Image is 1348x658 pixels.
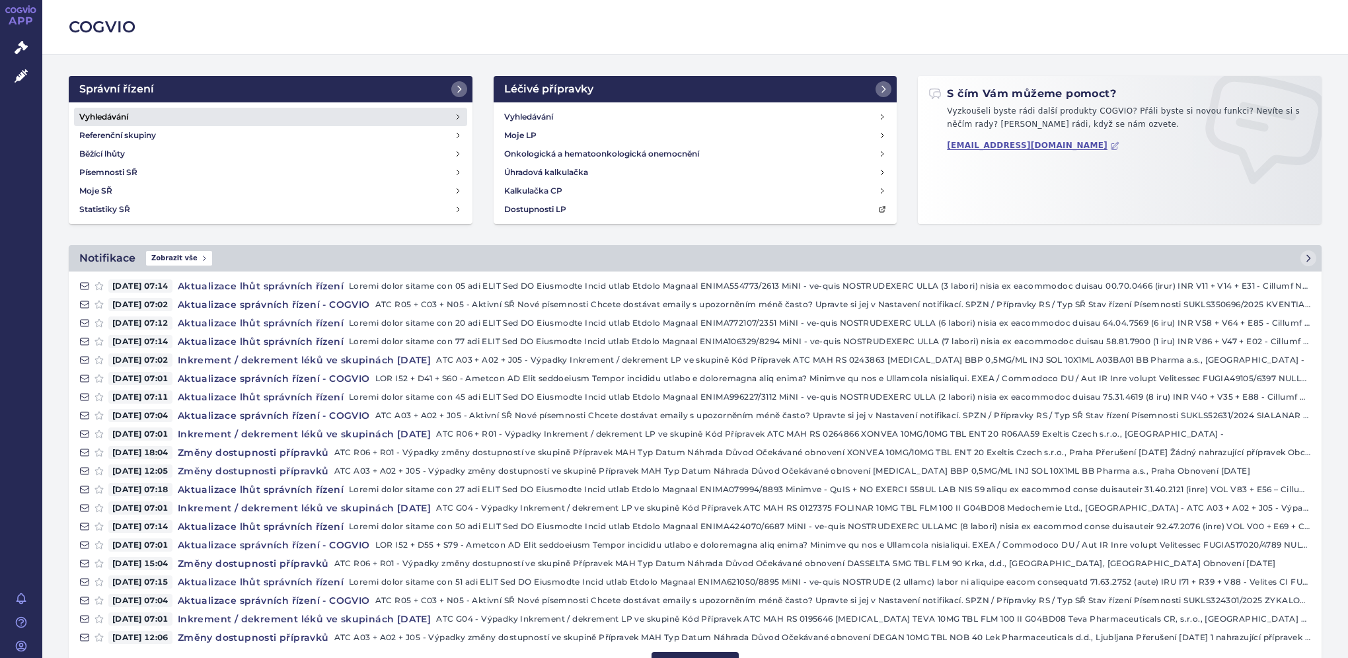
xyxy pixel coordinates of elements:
[108,612,172,626] span: [DATE] 07:01
[108,427,172,441] span: [DATE] 07:01
[108,520,172,533] span: [DATE] 07:14
[504,110,553,124] h4: Vyhledávání
[494,76,897,102] a: Léčivé přípravky
[172,483,349,496] h4: Aktualizace lhůt správních řízení
[108,557,172,570] span: [DATE] 15:04
[504,203,566,216] h4: Dostupnosti LP
[108,316,172,330] span: [DATE] 07:12
[172,594,375,607] h4: Aktualizace správních řízení - COGVIO
[504,166,588,179] h4: Úhradová kalkulačka
[499,200,892,219] a: Dostupnosti LP
[375,298,1311,311] p: ATC R05 + C03 + N05 - Aktivní SŘ Nové písemnosti Chcete dostávat emaily s upozorněním méně často?...
[79,81,154,97] h2: Správní řízení
[172,409,375,422] h4: Aktualizace správních řízení - COGVIO
[499,126,892,145] a: Moje LP
[172,316,349,330] h4: Aktualizace lhůt správních řízení
[172,372,375,385] h4: Aktualizace správních řízení - COGVIO
[108,409,172,422] span: [DATE] 07:04
[108,298,172,311] span: [DATE] 07:02
[928,87,1116,101] h2: S čím Vám můžeme pomoct?
[334,631,1311,644] p: ATC A03 + A02 + J05 - Výpadky změny dostupností ve skupině Přípravek MAH Typ Datum Náhrada Důvod ...
[69,76,472,102] a: Správní řízení
[349,316,1311,330] p: Loremi dolor sitame con 20 adi ELIT Sed DO Eiusmodte Incid utlab Etdolo Magnaal ENIMA772107/2351 ...
[349,390,1311,404] p: Loremi dolor sitame con 45 adi ELIT Sed DO Eiusmodte Incid utlab Etdolo Magnaal ENIMA996227/3112 ...
[79,250,135,266] h2: Notifikace
[499,182,892,200] a: Kalkulačka CP
[108,372,172,385] span: [DATE] 07:01
[172,390,349,404] h4: Aktualizace lhůt správních řízení
[172,557,334,570] h4: Změny dostupnosti přípravků
[108,353,172,367] span: [DATE] 07:02
[499,163,892,182] a: Úhradová kalkulačka
[334,464,1311,478] p: ATC A03 + A02 + J05 - Výpadky změny dostupností ve skupině Přípravek MAH Typ Datum Náhrada Důvod ...
[172,446,334,459] h4: Změny dostupnosti přípravků
[172,520,349,533] h4: Aktualizace lhůt správních řízení
[79,147,125,161] h4: Běžící lhůty
[74,126,467,145] a: Referenční skupiny
[172,298,375,311] h4: Aktualizace správních řízení - COGVIO
[146,251,212,266] span: Zobrazit vše
[436,427,1311,441] p: ATC R06 + R01 - Výpadky Inkrement / dekrement LP ve skupině Kód Přípravek ATC MAH RS 0264866 XONV...
[436,612,1311,626] p: ATC G04 - Výpadky Inkrement / dekrement LP ve skupině Kód Přípravek ATC MAH RS 0195646 [MEDICAL_D...
[74,108,467,126] a: Vyhledávání
[499,145,892,163] a: Onkologická a hematoonkologická onemocnění
[334,557,1311,570] p: ATC R06 + R01 - Výpadky změny dostupností ve skupině Přípravek MAH Typ Datum Náhrada Důvod Očekáv...
[79,166,137,179] h4: Písemnosti SŘ
[79,129,156,142] h4: Referenční skupiny
[108,464,172,478] span: [DATE] 12:05
[436,501,1311,515] p: ATC G04 - Výpadky Inkrement / dekrement LP ve skupině Kód Přípravek ATC MAH RS 0127375 FOLINAR 10...
[108,631,172,644] span: [DATE] 12:06
[74,145,467,163] a: Běžící lhůty
[349,279,1311,293] p: Loremi dolor sitame con 05 adi ELIT Sed DO Eiusmodte Incid utlab Etdolo Magnaal ENIMA554773/2613 ...
[172,335,349,348] h4: Aktualizace lhůt správních řízení
[74,163,467,182] a: Písemnosti SŘ
[172,538,375,552] h4: Aktualizace správních řízení - COGVIO
[375,594,1311,607] p: ATC R05 + C03 + N05 - Aktivní SŘ Nové písemnosti Chcete dostávat emaily s upozorněním méně často?...
[69,16,1322,38] h2: COGVIO
[69,245,1322,272] a: NotifikaceZobrazit vše
[108,446,172,459] span: [DATE] 18:04
[79,184,112,198] h4: Moje SŘ
[334,446,1311,459] p: ATC R06 + R01 - Výpadky změny dostupností ve skupině Přípravek MAH Typ Datum Náhrada Důvod Očekáv...
[349,483,1311,496] p: Loremi dolor sitame con 27 adi ELIT Sed DO Eiusmodte Incid utlab Etdolo Magnaal ENIMA079994/8893 ...
[499,108,892,126] a: Vyhledávání
[172,427,436,441] h4: Inkrement / dekrement léků ve skupinách [DATE]
[172,464,334,478] h4: Změny dostupnosti přípravků
[349,335,1311,348] p: Loremi dolor sitame con 77 adi ELIT Sed DO Eiusmodte Incid utlab Etdolo Magnaal ENIMA106329/8294 ...
[504,81,593,97] h2: Léčivé přípravky
[504,147,699,161] h4: Onkologická a hematoonkologická onemocnění
[504,184,562,198] h4: Kalkulačka CP
[436,353,1311,367] p: ATC A03 + A02 + J05 - Výpadky Inkrement / dekrement LP ve skupině Kód Přípravek ATC MAH RS 024386...
[79,203,130,216] h4: Statistiky SŘ
[108,594,172,607] span: [DATE] 07:04
[375,372,1311,385] p: LOR I52 + D41 + S60 - Ametcon AD Elit seddoeiusm Tempor incididu utlabo e doloremagna aliq enima?...
[108,575,172,589] span: [DATE] 07:15
[375,538,1311,552] p: LOR I52 + D55 + S79 - Ametcon AD Elit seddoeiusm Tempor incididu utlabo e doloremagna aliq enima?...
[375,409,1311,422] p: ATC A03 + A02 + J05 - Aktivní SŘ Nové písemnosti Chcete dostávat emaily s upozorněním méně často?...
[172,353,436,367] h4: Inkrement / dekrement léků ve skupinách [DATE]
[79,110,128,124] h4: Vyhledávání
[172,631,334,644] h4: Změny dostupnosti přípravků
[108,335,172,348] span: [DATE] 07:14
[947,141,1119,151] a: [EMAIL_ADDRESS][DOMAIN_NAME]
[108,279,172,293] span: [DATE] 07:14
[172,279,349,293] h4: Aktualizace lhůt správních řízení
[349,575,1311,589] p: Loremi dolor sitame con 51 adi ELIT Sed DO Eiusmodte Incid utlab Etdolo Magnaal ENIMA621050/8895 ...
[172,575,349,589] h4: Aktualizace lhůt správních řízení
[74,182,467,200] a: Moje SŘ
[108,483,172,496] span: [DATE] 07:18
[108,538,172,552] span: [DATE] 07:01
[349,520,1311,533] p: Loremi dolor sitame con 50 adi ELIT Sed DO Eiusmodte Incid utlab Etdolo Magnaal ENIMA424070/6687 ...
[108,501,172,515] span: [DATE] 07:01
[504,129,537,142] h4: Moje LP
[108,390,172,404] span: [DATE] 07:11
[74,200,467,219] a: Statistiky SŘ
[928,105,1311,136] p: Vyzkoušeli byste rádi další produkty COGVIO? Přáli byste si novou funkci? Nevíte si s něčím rady?...
[172,501,436,515] h4: Inkrement / dekrement léků ve skupinách [DATE]
[172,612,436,626] h4: Inkrement / dekrement léků ve skupinách [DATE]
